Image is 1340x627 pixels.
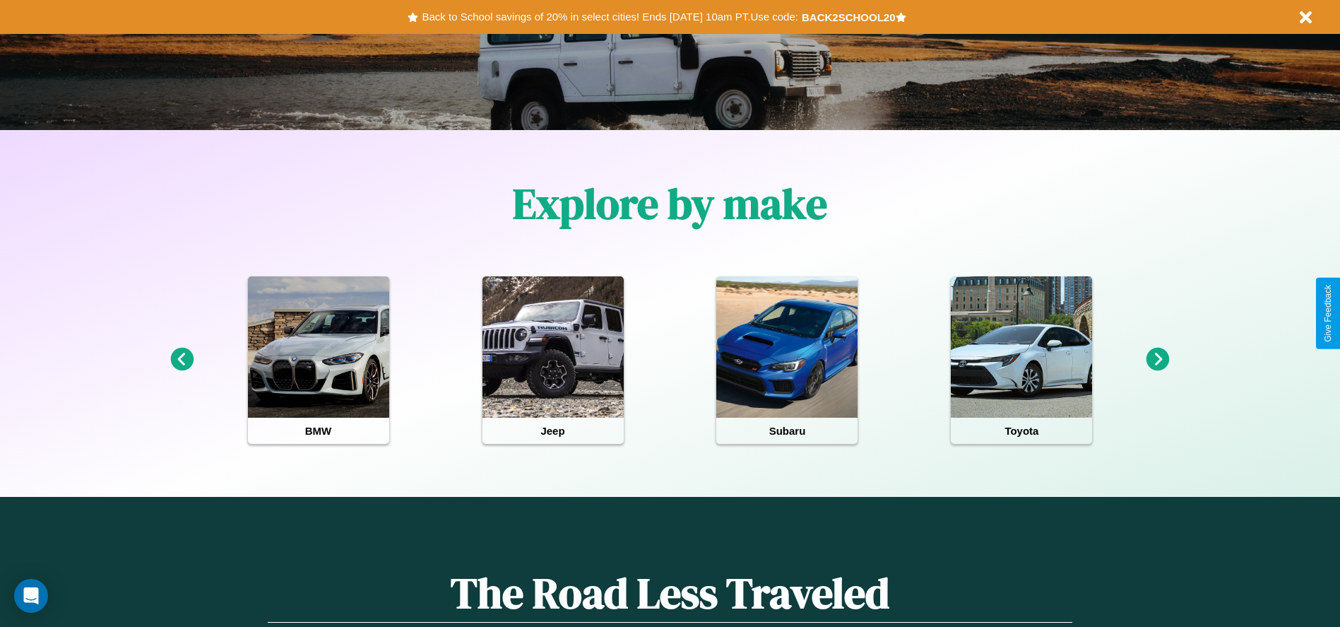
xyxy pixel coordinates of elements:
[513,175,827,233] h1: Explore by make
[1323,285,1333,342] div: Give Feedback
[951,418,1092,444] h4: Toyota
[418,7,801,27] button: Back to School savings of 20% in select cities! Ends [DATE] 10am PT.Use code:
[482,418,624,444] h4: Jeep
[802,11,896,23] b: BACK2SCHOOL20
[248,418,389,444] h4: BMW
[268,564,1072,623] h1: The Road Less Traveled
[14,579,48,613] div: Open Intercom Messenger
[716,418,858,444] h4: Subaru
